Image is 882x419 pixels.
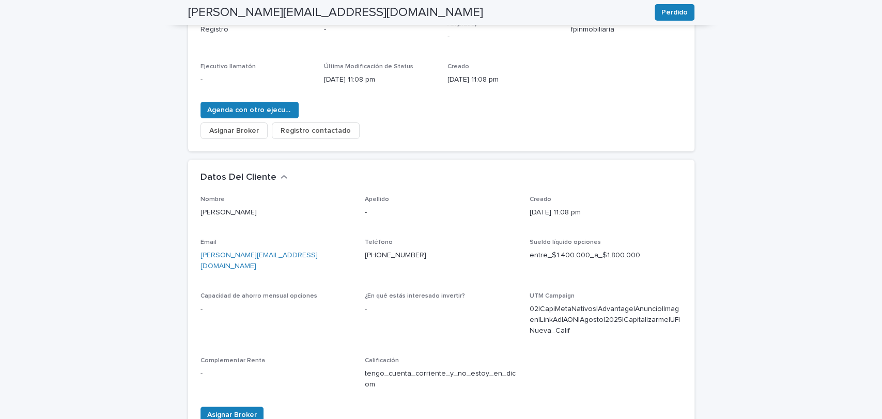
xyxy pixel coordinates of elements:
button: Registro contactado [272,122,360,139]
p: Registro [200,24,312,35]
span: Capacidad de ahorro mensual opciones [200,293,317,299]
h2: Datos Del Cliente [200,172,276,183]
button: Agenda con otro ejecutivo [200,102,299,118]
span: Creado [530,196,551,203]
p: tengo_cuenta_corriente_y_no_estoy_en_dicom [365,368,517,390]
p: - [324,24,435,35]
button: Asignar Broker [200,122,268,139]
span: Email [200,239,216,245]
span: Calificación [365,358,399,364]
p: entre_$1.400.000_a_$1.800.000 [530,250,682,261]
p: fpinmobiliaria [571,24,682,35]
span: Perdido [661,7,688,18]
span: Registro contactado [281,126,351,136]
span: ¿En qué estás interesado invertir? [365,293,465,299]
span: Teléfono [365,239,393,245]
h2: [PERSON_NAME][EMAIL_ADDRESS][DOMAIN_NAME] [188,5,483,20]
p: 02|CapiMetaNativos|Advantage|Anuncio|Imagen|LinkAd|AON|Agosto|2025|Capitalizarme|UF|Nueva_Calif [530,304,682,336]
span: Sueldo líquido opciones [530,239,601,245]
p: - [365,207,517,218]
span: UTM Campaign [530,293,575,299]
span: Asignar Broker [209,126,259,136]
span: Complementar Renta [200,358,265,364]
span: Creado [447,64,469,70]
span: Apellido [365,196,389,203]
span: Team Leader (from Ejecutivo Asignado) [447,13,534,26]
span: Nombre [200,196,225,203]
p: [PERSON_NAME] [200,207,353,218]
button: Perdido [655,4,694,21]
button: Datos Del Cliente [200,172,288,183]
p: [DATE] 11:08 pm [324,74,435,85]
p: - [200,74,312,85]
a: [PHONE_NUMBER] [365,252,426,259]
span: Última Modificación de Status [324,64,413,70]
span: Agenda con otro ejecutivo [207,105,292,115]
p: [DATE] 11:08 pm [530,207,682,218]
span: Ejecutivo llamatón [200,64,256,70]
a: [PERSON_NAME][EMAIL_ADDRESS][DOMAIN_NAME] [200,252,318,270]
p: [DATE] 11:08 pm [447,74,559,85]
p: - [200,304,353,315]
p: - [365,304,517,315]
p: - [200,368,353,379]
p: - [447,32,559,42]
